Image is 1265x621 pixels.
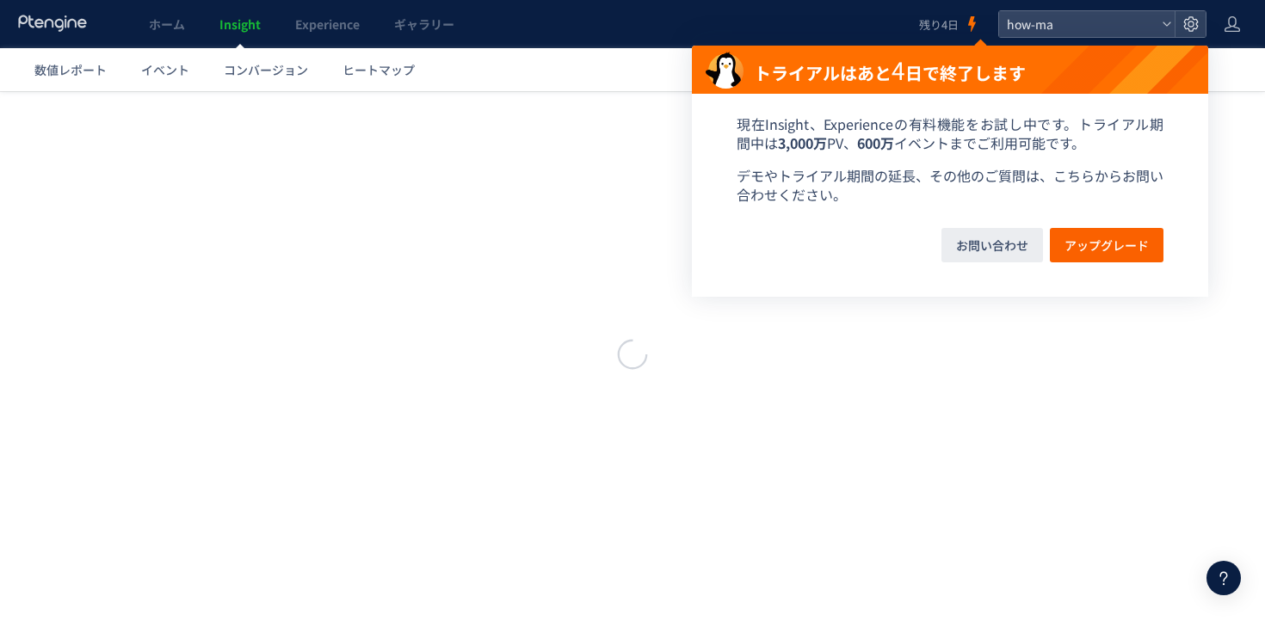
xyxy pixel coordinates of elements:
[737,114,1163,152] p: 現在Insight、Experienceの有料機能をお試し中です。トライアル期間中は PV、 イベントまでご利用可能です。
[224,61,308,78] span: コンバージョン
[892,52,905,87] b: 4
[149,15,185,33] span: ホーム
[857,132,894,153] b: 600万
[219,15,261,33] span: Insight
[941,228,1043,262] button: お問い合わせ
[141,61,189,78] span: イベント
[1064,228,1149,262] span: アップグレード
[956,228,1028,262] span: お問い合わせ
[919,16,959,33] span: 残り4日
[34,61,107,78] span: 数値レポート
[737,166,1163,204] p: デモやトライアル期間の延長、その他のご質問は、こちらからお問い合わせください。
[1050,228,1163,262] button: アップグレード
[1002,11,1155,37] span: how-ma
[394,15,454,33] span: ギャラリー
[778,132,827,153] b: 3,000万
[295,15,360,33] span: Experience
[692,46,1208,94] h2: トライアルはあと 日で終了します
[342,61,415,78] span: ヒートマップ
